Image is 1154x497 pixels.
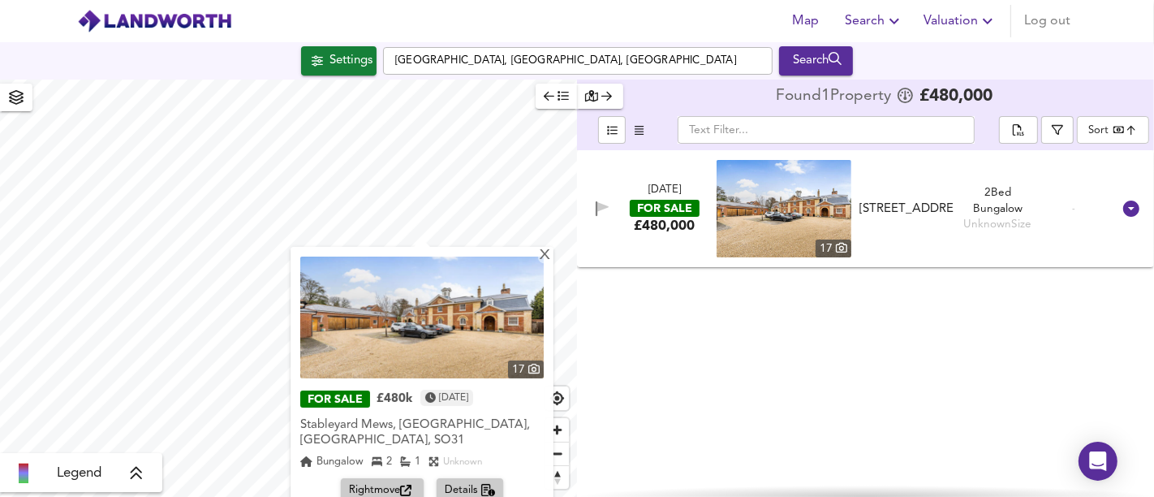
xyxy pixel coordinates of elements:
[786,10,825,32] span: Map
[964,217,1032,232] div: Unknown Size
[717,160,851,257] img: property thumbnail
[1072,203,1075,215] span: -
[300,417,544,449] div: Stableyard Mews, [GEOGRAPHIC_DATA], [GEOGRAPHIC_DATA], SO31
[776,89,895,105] div: Found 1 Propert y
[383,47,773,75] input: Enter a location...
[300,454,364,470] div: Bungalow
[577,150,1154,267] div: [DATE]FOR SALE£480,000 property thumbnail 17 [STREET_ADDRESS]2Bed BungalowUnknownSize -
[300,257,544,378] img: property thumbnail
[1077,116,1149,144] div: Sort
[859,201,954,218] div: [STREET_ADDRESS]
[508,361,544,378] div: 17
[845,10,904,32] span: Search
[57,464,101,483] span: Legend
[853,201,960,218] div: Stableyard Mews, Sarisbury Green, Hampshire, SO31 7NR
[1018,5,1077,37] button: Log out
[545,387,569,410] button: Find my location
[779,46,853,76] div: Run Your Search
[372,454,392,470] div: 2
[1079,442,1117,481] div: Open Intercom Messenger
[538,248,552,264] div: X
[630,200,700,217] div: FOR SALE
[917,5,1004,37] button: Valuation
[779,46,853,76] button: Search
[545,442,569,465] button: Zoom out
[1024,10,1070,32] span: Log out
[301,46,377,76] button: Settings
[443,454,482,470] div: Unknown
[838,5,911,37] button: Search
[301,46,377,76] div: Click to configure Search Settings
[678,116,975,144] input: Text Filter...
[545,466,569,489] span: Reset bearing to north
[545,418,569,442] button: Zoom in
[780,5,832,37] button: Map
[1088,123,1109,138] div: Sort
[717,160,851,257] a: property thumbnail 17
[300,257,544,378] a: property thumbnail 17
[634,217,695,235] div: £480,000
[377,391,412,408] div: £480k
[648,183,681,198] div: [DATE]
[439,390,468,406] time: Wednesday, May 28, 2025 at 12:03:15 PM
[300,391,370,408] div: FOR SALE
[999,116,1038,144] div: split button
[1122,199,1141,218] svg: Show Details
[77,9,232,33] img: logo
[545,465,569,489] button: Reset bearing to north
[919,89,993,105] span: £ 480,000
[960,185,1036,217] div: 2 Bed Bungalow
[783,50,849,71] div: Search
[816,240,851,257] div: 17
[400,454,420,470] div: 1
[924,10,997,32] span: Valuation
[329,50,372,71] div: Settings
